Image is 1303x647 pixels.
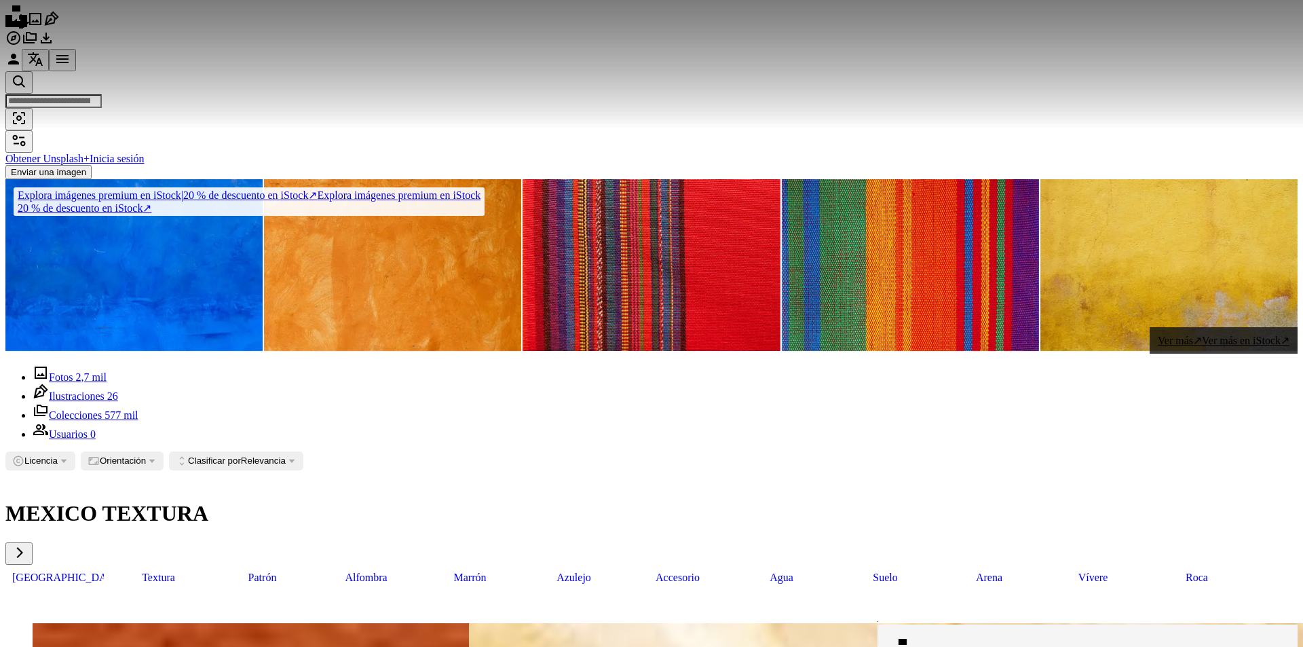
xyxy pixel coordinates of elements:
[628,565,727,591] a: accesorio
[33,390,118,402] a: Ilustraciones 26
[76,371,107,383] span: 2,7 mil
[523,179,780,351] img: Manta detalle con América Latina patrón de Color de
[732,565,831,591] a: Agua
[836,565,934,591] a: suelo
[1044,565,1142,591] a: vívere
[33,409,138,421] a: Colecciones 577 mil
[5,153,90,164] a: Obtener Unsplash+
[18,189,183,201] span: Explora imágenes premium en iStock |
[27,18,43,29] a: Fotos
[5,501,1298,526] h1: MEXICO TEXTURA
[5,108,33,130] button: Búsqueda visual
[1158,335,1202,346] span: Ver más ↗
[1040,179,1298,351] img: Pared colorida vibrante brillante en el centro de México
[22,37,38,48] a: Colecciones
[264,179,521,351] img: Textura de la pared de Orange
[5,71,33,94] button: Buscar en Unsplash
[43,18,60,29] a: Ilustraciones
[5,18,27,29] a: Inicio — Unsplash
[169,451,303,470] button: Clasificar porRelevancia
[5,179,493,224] a: Explora imágenes premium en iStock|20 % de descuento en iStock↗Explora imágenes premium en iStock...
[188,456,241,466] span: Clasificar por
[90,428,96,440] span: 0
[109,565,208,591] a: textura
[1148,565,1246,591] a: roca
[24,456,58,466] span: Licencia
[940,565,1038,591] a: arena
[213,565,311,591] a: patrón
[5,179,263,351] img: Estuco pared azul
[100,456,146,466] span: Orientación
[33,371,107,383] a: Fotos 2,7 mil
[107,390,118,402] span: 26
[5,130,33,153] button: Filtros
[5,542,33,565] button: desplazar lista a la derecha
[81,451,164,470] button: Orientación
[317,565,415,591] a: Alfombra
[782,179,1039,351] img: Textil detalle fondo con América Latina y mexicanos patrón de Color
[105,409,138,421] span: 577 mil
[5,71,1298,130] form: Encuentra imágenes en todo el sitio
[18,189,317,201] span: 20 % de descuento en iStock ↗
[1202,335,1289,346] span: Ver más en iStock ↗
[49,49,76,71] button: Menú
[525,565,623,591] a: azulejo
[33,428,96,440] a: Usuarios 0
[1150,327,1298,354] a: Ver más↗Ver más en iStock↗
[421,565,519,591] a: marrón
[38,37,54,48] a: Historial de descargas
[5,37,22,48] a: Explorar
[188,456,286,466] span: Relevancia
[5,451,75,470] button: Licencia
[5,565,104,591] a: [GEOGRAPHIC_DATA]
[5,58,22,69] a: Iniciar sesión / Registrarse
[22,49,49,71] button: Idioma
[90,153,144,164] a: Inicia sesión
[5,165,92,179] button: Enviar una imagen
